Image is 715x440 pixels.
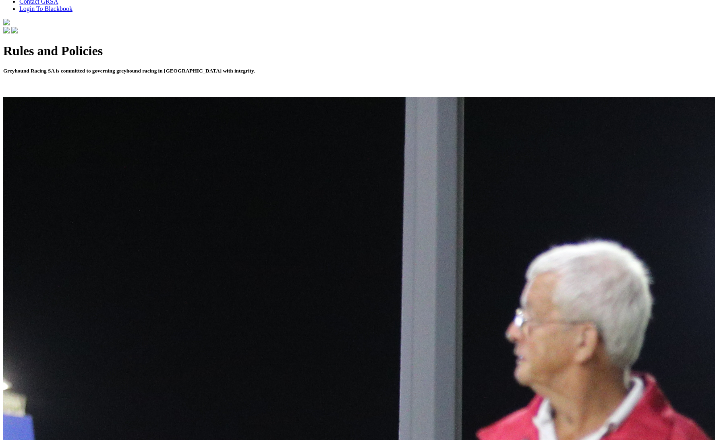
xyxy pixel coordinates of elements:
img: logo-grsa-white.png [3,19,10,25]
h5: Greyhound Racing SA is committed to governing greyhound racing in [GEOGRAPHIC_DATA] with integrity. [3,68,712,74]
h1: Rules and Policies [3,44,712,58]
a: Login To Blackbook [19,5,73,12]
img: facebook.svg [3,27,10,33]
img: twitter.svg [11,27,18,33]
